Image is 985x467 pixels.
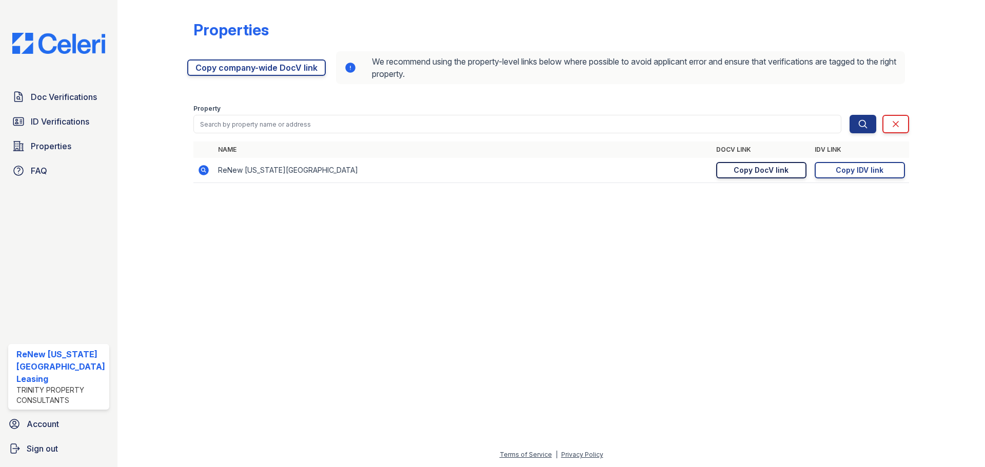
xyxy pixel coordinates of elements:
a: Copy IDV link [815,162,905,178]
a: FAQ [8,160,109,181]
div: We recommend using the property-level links below where possible to avoid applicant error and ens... [336,51,905,84]
div: Trinity Property Consultants [16,385,105,405]
span: ID Verifications [31,115,89,128]
td: ReNew [US_STATE][GEOGRAPHIC_DATA] [214,158,712,183]
th: DocV Link [712,141,811,158]
a: ID Verifications [8,111,109,132]
span: Doc Verifications [31,91,97,103]
div: Properties [193,21,269,39]
a: Privacy Policy [561,451,603,458]
th: Name [214,141,712,158]
input: Search by property name or address [193,115,841,133]
div: ReNew [US_STATE][GEOGRAPHIC_DATA] Leasing [16,348,105,385]
div: Copy DocV link [734,165,789,175]
a: Copy DocV link [716,162,806,178]
a: Sign out [4,438,113,459]
span: Sign out [27,442,58,455]
a: Doc Verifications [8,87,109,107]
a: Properties [8,136,109,156]
span: Properties [31,140,71,152]
a: Copy company-wide DocV link [187,59,326,76]
span: FAQ [31,165,47,177]
th: IDV Link [811,141,909,158]
div: Copy IDV link [836,165,883,175]
span: Account [27,418,59,430]
a: Terms of Service [500,451,552,458]
div: | [556,451,558,458]
label: Property [193,105,221,113]
img: CE_Logo_Blue-a8612792a0a2168367f1c8372b55b34899dd931a85d93a1a3d3e32e68fde9ad4.png [4,33,113,54]
a: Account [4,414,113,434]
